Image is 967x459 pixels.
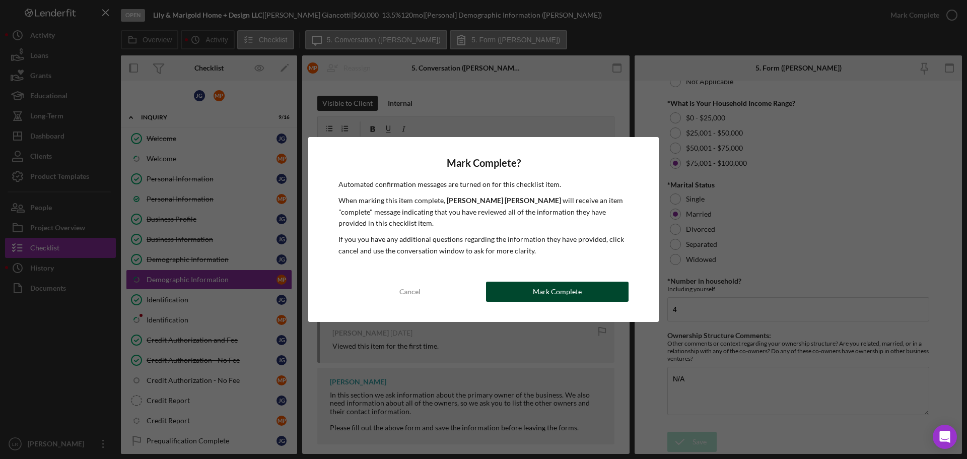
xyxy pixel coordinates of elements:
[399,282,421,302] div: Cancel
[338,282,481,302] button: Cancel
[933,425,957,449] div: Open Intercom Messenger
[338,157,629,169] h4: Mark Complete?
[447,196,561,205] b: [PERSON_NAME] [PERSON_NAME]
[338,195,629,229] p: When marking this item complete, will receive an item "complete" message indicating that you have...
[533,282,582,302] div: Mark Complete
[338,234,629,256] p: If you you have any additional questions regarding the information they have provided, click canc...
[338,179,629,190] p: Automated confirmation messages are turned on for this checklist item.
[486,282,629,302] button: Mark Complete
